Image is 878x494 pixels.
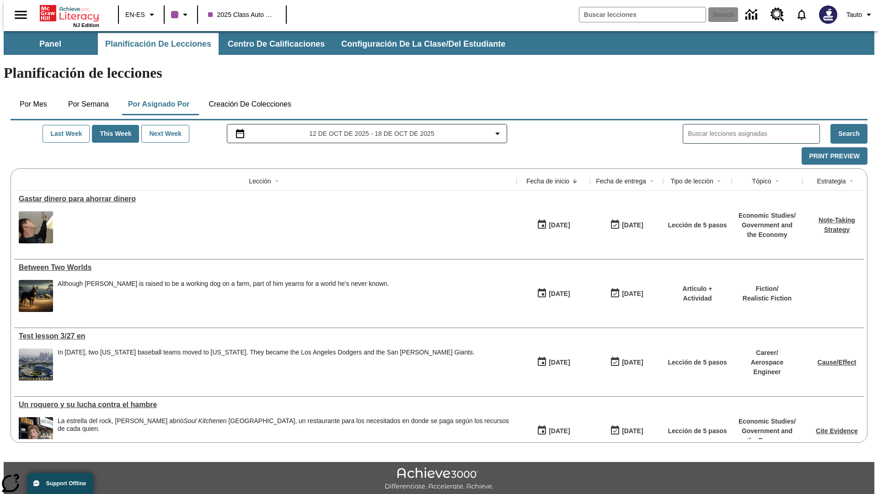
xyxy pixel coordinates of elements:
[607,216,646,234] button: 10/16/25: Último día en que podrá accederse la lección
[790,3,814,27] a: Notificaciones
[526,177,569,186] div: Fecha de inicio
[98,33,219,55] button: Planificación de lecciones
[19,332,512,340] a: Test lesson 3/27 en, Lessons
[231,128,503,139] button: Seleccione el intervalo de fechas opción del menú
[341,39,505,49] span: Configuración de la clase/del estudiante
[58,349,475,356] div: In [DATE], two [US_STATE] baseball teams moved to [US_STATE]. They became the Los Angeles Dodgers...
[58,417,512,449] div: La estrella del rock, Jon Bon Jovi abrió Soul Kitchen en Nueva Jersey, un restaurante para los ne...
[607,422,646,440] button: 10/14/25: Último día en que podrá accederse la lección
[846,176,857,187] button: Sort
[534,354,573,371] button: 10/13/25: Primer día en que estuvo disponible la lección
[688,127,819,140] input: Buscar lecciones asignadas
[670,177,713,186] div: Tipo de lección
[19,401,512,409] a: Un roquero y su lucha contra el hambre, Lessons
[11,93,56,115] button: Por mes
[58,417,512,433] div: La estrella del rock, [PERSON_NAME] abrió en [GEOGRAPHIC_DATA], un restaurante para los necesitad...
[183,417,219,424] i: Soul Kitchen
[122,6,161,23] button: Language: EN-ES, Selecciona un idioma
[92,125,139,143] button: This Week
[201,93,299,115] button: Creación de colecciones
[534,422,573,440] button: 10/13/25: Primer día en que estuvo disponible la lección
[668,284,727,303] p: Artículo + Actividad
[19,349,53,381] img: Dodgers stadium.
[19,211,53,243] img: A man adjusting a device on a ceiling. The American Recovery and Reinvestment Act of 2009 provide...
[58,280,389,288] div: Although [PERSON_NAME] is raised to be a working dog on a farm, part of him yearns for a world he...
[736,211,798,220] p: Economic Studies /
[736,358,798,377] p: Aerospace Engineer
[534,216,573,234] button: 10/15/25: Primer día en que estuvo disponible la lección
[816,427,858,435] a: Cite Evidence
[125,10,145,20] span: EN-ES
[596,177,646,186] div: Fecha de entrega
[752,177,771,186] div: Tópico
[607,354,646,371] button: 10/13/25: Último día en que podrá accederse la lección
[743,284,792,294] p: Fiction /
[817,177,846,186] div: Estrategia
[309,129,434,139] span: 12 de oct de 2025 - 18 de oct de 2025
[4,33,514,55] div: Subbarra de navegación
[39,39,61,49] span: Panel
[534,285,573,302] button: 10/13/25: Primer día en que estuvo disponible la lección
[61,93,116,115] button: Por semana
[5,33,96,55] button: Panel
[819,5,837,24] img: Avatar
[73,22,99,28] span: NJ Edition
[19,401,512,409] div: Un roquero y su lucha contra el hambre
[141,125,189,143] button: Next Week
[40,3,99,28] div: Portada
[765,2,790,27] a: Centro de recursos, Se abrirá en una pestaña nueva.
[713,176,724,187] button: Sort
[668,220,727,230] p: Lección de 5 pasos
[740,2,765,27] a: Centro de información
[19,417,53,449] img: A man in a restaurant with jars and dishes in the background and a sign that says Soul Kitchen. R...
[579,7,706,22] input: search field
[802,147,867,165] button: Print Preview
[549,357,570,368] div: [DATE]
[249,177,271,186] div: Lección
[736,348,798,358] p: Career /
[46,480,86,487] span: Support Offline
[43,125,90,143] button: Last Week
[646,176,657,187] button: Sort
[830,124,867,144] button: Search
[607,285,646,302] button: 10/13/25: Último día en que podrá accederse la lección
[58,280,389,312] div: Although Chip is raised to be a working dog on a farm, part of him yearns for a world he's never ...
[814,3,843,27] button: Escoja un nuevo avatar
[105,39,211,49] span: Planificación de lecciones
[228,39,325,49] span: Centro de calificaciones
[549,220,570,231] div: [DATE]
[736,426,798,446] p: Government and the Economy
[492,128,503,139] svg: Collapse Date Range Filter
[19,195,512,203] div: Gastar dinero para ahorrar dinero
[19,263,512,272] div: Between Two Worlds
[27,473,93,494] button: Support Offline
[736,417,798,426] p: Economic Studies /
[385,467,493,491] img: Achieve3000 Differentiate Accelerate Achieve
[622,357,643,368] div: [DATE]
[334,33,513,55] button: Configuración de la clase/del estudiante
[58,349,475,381] div: In 1958, two New York baseball teams moved to California. They became the Los Angeles Dodgers and...
[4,64,874,81] h1: Planificación de lecciones
[668,426,727,436] p: Lección de 5 pasos
[549,425,570,437] div: [DATE]
[549,288,570,300] div: [DATE]
[19,280,53,312] img: A dog with dark fur and light tan markings looks off into the distance while sheep graze in the b...
[622,425,643,437] div: [DATE]
[19,332,512,340] div: Test lesson 3/27 en
[668,358,727,367] p: Lección de 5 pasos
[818,359,857,366] a: Cause/Effect
[7,1,34,28] button: Abrir el menú lateral
[19,195,512,203] a: Gastar dinero para ahorrar dinero, Lessons
[569,176,580,187] button: Sort
[4,31,874,55] div: Subbarra de navegación
[167,6,194,23] button: El color de la clase es morado/púrpura. Cambiar el color de la clase.
[40,4,99,22] a: Portada
[743,294,792,303] p: Realistic Fiction
[843,6,878,23] button: Perfil/Configuración
[622,288,643,300] div: [DATE]
[846,10,862,20] span: Tauto
[19,263,512,272] a: Between Two Worlds, Lessons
